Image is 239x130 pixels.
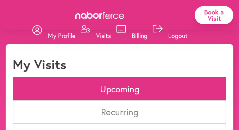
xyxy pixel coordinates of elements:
div: Book a Visit [195,6,233,24]
p: My Profile [48,31,75,40]
p: Visits [96,31,111,40]
a: My Profile [32,25,75,46]
p: Logout [168,31,188,40]
a: Visits [81,25,111,46]
li: Recurring [13,100,226,124]
li: Upcoming [13,77,226,101]
p: Billing [132,31,147,40]
h1: My Visits [13,57,66,72]
a: Logout [153,25,188,46]
a: Billing [116,25,147,46]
